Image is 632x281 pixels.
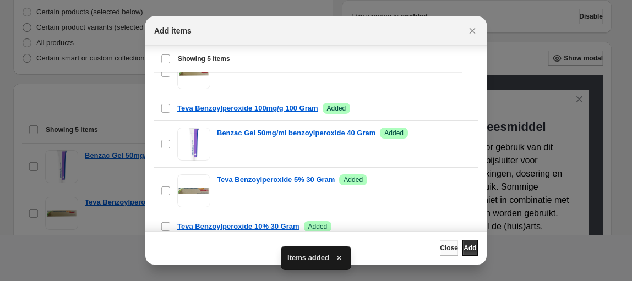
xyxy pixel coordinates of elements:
[177,174,210,207] img: Teva Benzoylperoxide 5% 30 Gram
[344,175,363,184] span: Added
[217,174,335,185] a: Teva Benzoylperoxide 5% 30 Gram
[178,54,230,63] span: Showing 5 items
[177,103,318,114] a: Teva Benzoylperoxide 100mg/g 100 Gram
[440,244,458,252] span: Close
[287,252,329,263] span: Items added
[154,25,192,36] h2: Add items
[327,104,346,113] span: Added
[308,222,328,231] span: Added
[440,240,458,256] button: Close
[465,23,480,38] button: Close
[464,244,476,252] span: Add
[177,128,210,161] img: Benzac Gel 50mg/ml benzoylperoxide 40 Gram
[217,128,375,139] a: Benzac Gel 50mg/ml benzoylperoxide 40 Gram
[384,129,404,137] span: Added
[177,221,299,232] a: Teva Benzoylperoxide 10% 30 Gram
[462,240,478,256] button: Add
